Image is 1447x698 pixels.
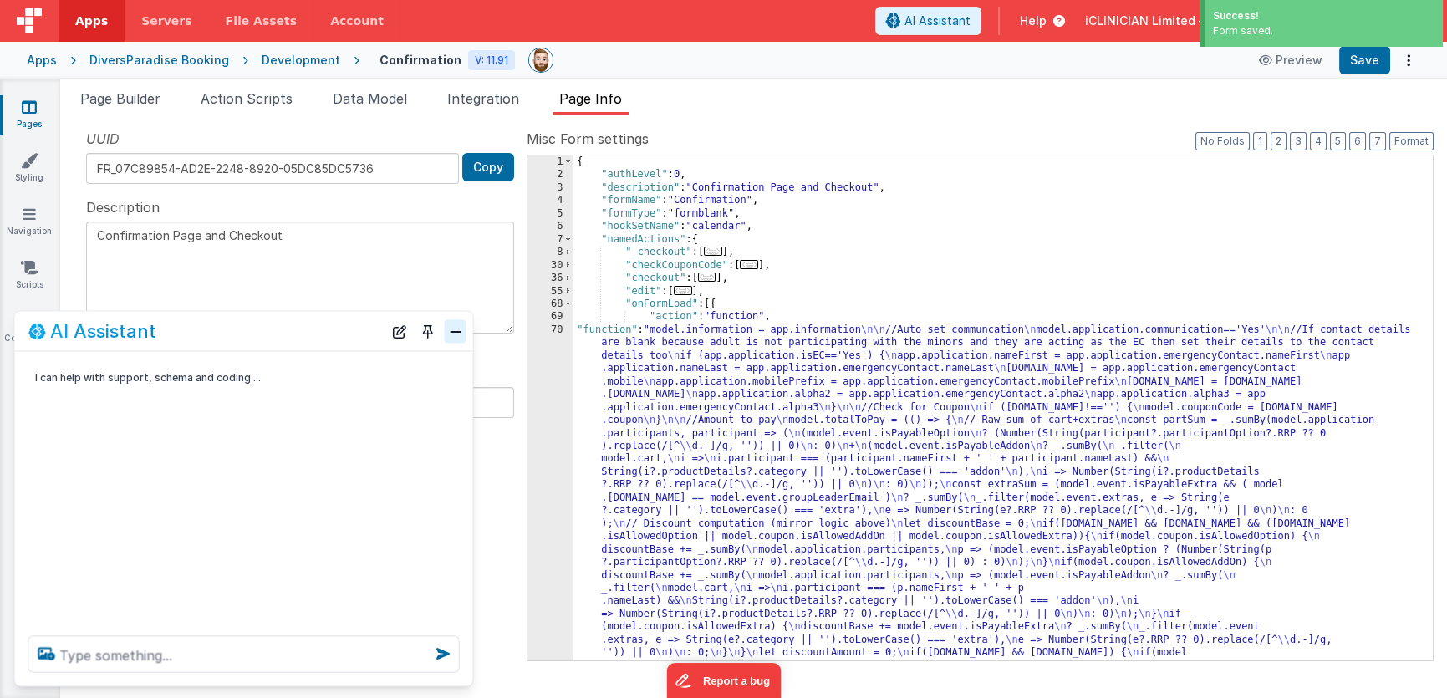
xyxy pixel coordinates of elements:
div: Apps [27,52,57,69]
h4: Confirmation [380,53,461,66]
img: 338b8ff906eeea576da06f2fc7315c1b [529,48,553,72]
div: 36 [527,272,573,284]
div: 68 [527,298,573,310]
div: 3 [527,181,573,194]
button: 4 [1310,132,1327,150]
div: 7 [527,233,573,246]
button: 3 [1290,132,1307,150]
div: DiversParadise Booking [89,52,229,69]
span: Servers [141,13,191,29]
div: 30 [527,259,573,272]
span: iCLINICIAN Limited — [1085,13,1210,29]
button: Copy [462,153,514,181]
span: Misc Form settings [527,129,649,149]
span: Integration [447,90,519,107]
button: No Folds [1195,132,1250,150]
button: 2 [1271,132,1287,150]
p: I can help with support, schema and coding ... [35,369,410,386]
span: UUID [86,129,120,149]
button: 7 [1369,132,1386,150]
span: ... [704,247,722,256]
span: ... [698,273,716,282]
span: Apps [75,13,108,29]
iframe: Marker.io feedback button [666,663,781,698]
span: AI Assistant [904,13,971,29]
span: Data Model [333,90,407,107]
button: Options [1397,48,1420,72]
div: 2 [527,168,573,181]
h2: AI Assistant [50,321,156,341]
div: 1 [527,155,573,168]
button: Toggle Pin [416,319,440,343]
div: 70 [527,324,573,698]
span: File Assets [226,13,298,29]
span: Description [86,197,160,217]
button: Preview [1249,47,1332,74]
button: Save [1339,46,1390,74]
div: 55 [527,285,573,298]
span: Help [1020,13,1047,29]
button: 6 [1349,132,1366,150]
button: iCLINICIAN Limited — [EMAIL_ADDRESS][DOMAIN_NAME] [1085,13,1434,29]
div: 8 [527,246,573,258]
button: Format [1389,132,1434,150]
div: 5 [527,207,573,220]
div: 4 [527,194,573,206]
span: Page Info [559,90,622,107]
button: New Chat [388,319,411,343]
span: Page Builder [80,90,160,107]
span: Action Scripts [201,90,293,107]
div: Success! [1213,8,1434,23]
div: Form saved. [1213,23,1434,38]
div: Development [262,52,340,69]
div: 6 [527,220,573,232]
button: Close [445,319,466,343]
span: ... [674,286,692,295]
button: 1 [1253,132,1267,150]
span: ... [740,260,758,269]
button: 5 [1330,132,1346,150]
div: V: 11.91 [468,50,515,70]
button: AI Assistant [875,7,981,35]
div: 69 [527,310,573,323]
